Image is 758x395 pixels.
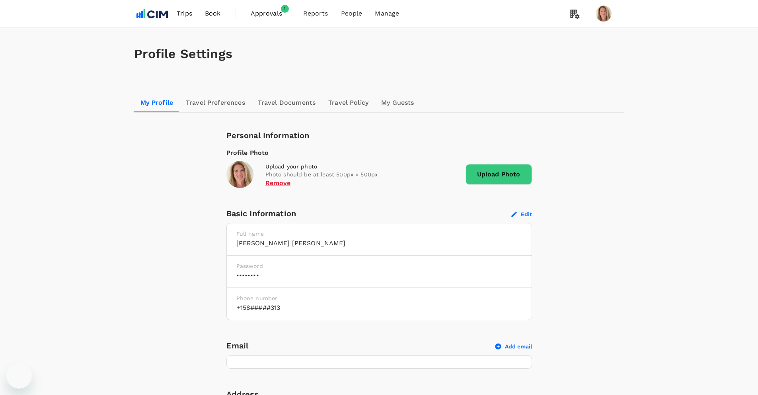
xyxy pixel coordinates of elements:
a: My Guests [375,93,420,112]
a: My Profile [134,93,180,112]
h1: Profile Settings [134,47,624,61]
span: Book [205,9,221,18]
span: Upload Photo [466,164,532,185]
p: Full name [236,230,522,238]
button: Edit [511,211,532,218]
h6: +158#####313 [236,302,522,313]
button: Remove [265,180,291,187]
div: Basic Information [226,207,511,220]
img: CIM ENVIRONMENTAL PTY LTD [134,5,171,22]
span: Approvals [251,9,290,18]
h6: •••••••• [236,270,522,281]
div: Personal Information [226,129,532,142]
p: Password [236,262,522,270]
iframe: Button to launch messaging window [6,363,32,389]
div: Profile Photo [226,148,532,158]
span: Manage [375,9,399,18]
button: Add email [495,343,532,350]
img: Judith Penders [596,6,612,22]
h6: Email [226,339,495,352]
span: Reports [303,9,328,18]
a: Travel Policy [322,93,375,112]
div: Upload your photo [265,162,459,170]
a: Travel Documents [251,93,322,112]
img: avatar-6789326106eb3.jpeg [226,161,253,188]
span: People [341,9,362,18]
a: Travel Preferences [179,93,251,112]
span: 1 [281,5,289,13]
p: Photo should be at least 500px × 500px [265,170,459,178]
p: Phone number [236,294,522,302]
h6: [PERSON_NAME] [PERSON_NAME] [236,238,522,249]
span: Trips [177,9,192,18]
